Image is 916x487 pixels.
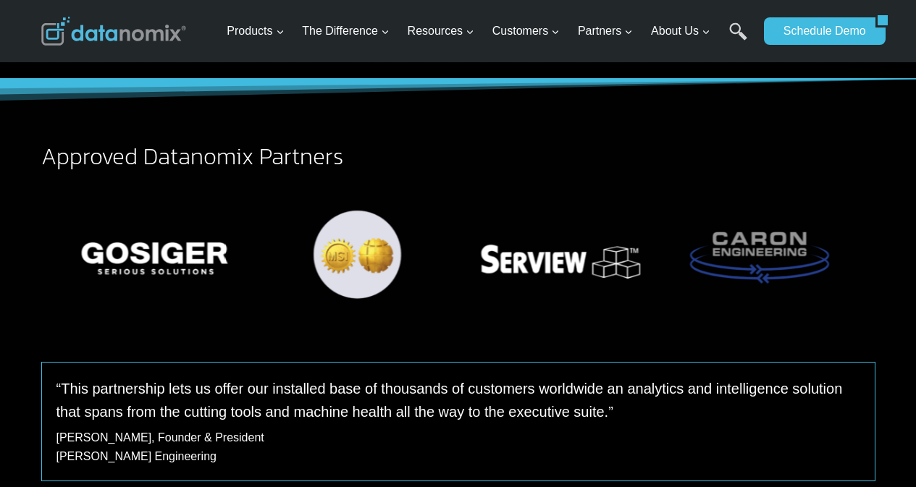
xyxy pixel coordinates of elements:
[492,22,560,41] span: Customers
[458,183,660,317] div: 12 of 12
[56,450,217,462] span: [PERSON_NAME] Engineering
[41,145,875,168] h2: Approved Datanomix Partners
[659,183,860,317] div: 1 of 12
[56,183,860,317] div: Photo Gallery Carousel
[388,352,444,365] span: State/Region
[257,183,458,317] div: 11 of 12
[56,183,258,317] div: 10 of 12
[227,22,284,41] span: Products
[41,17,186,46] img: Datanomix
[56,431,264,444] span: [PERSON_NAME], Founder & President
[651,22,710,41] span: About Us
[578,22,633,41] span: Partners
[659,183,860,317] img: Datanomix + Caron Engineering
[764,17,875,45] a: Schedule Demo
[388,115,423,128] span: Job Title
[729,22,747,55] a: Search
[302,22,390,41] span: The Difference
[408,22,474,41] span: Resources
[388,234,453,247] span: Phone number
[56,377,860,423] p: “This partnership lets us offer our installed base of thousands of customers worldwide an analyti...
[388,174,434,187] span: Last Name
[221,8,757,55] nav: Primary Navigation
